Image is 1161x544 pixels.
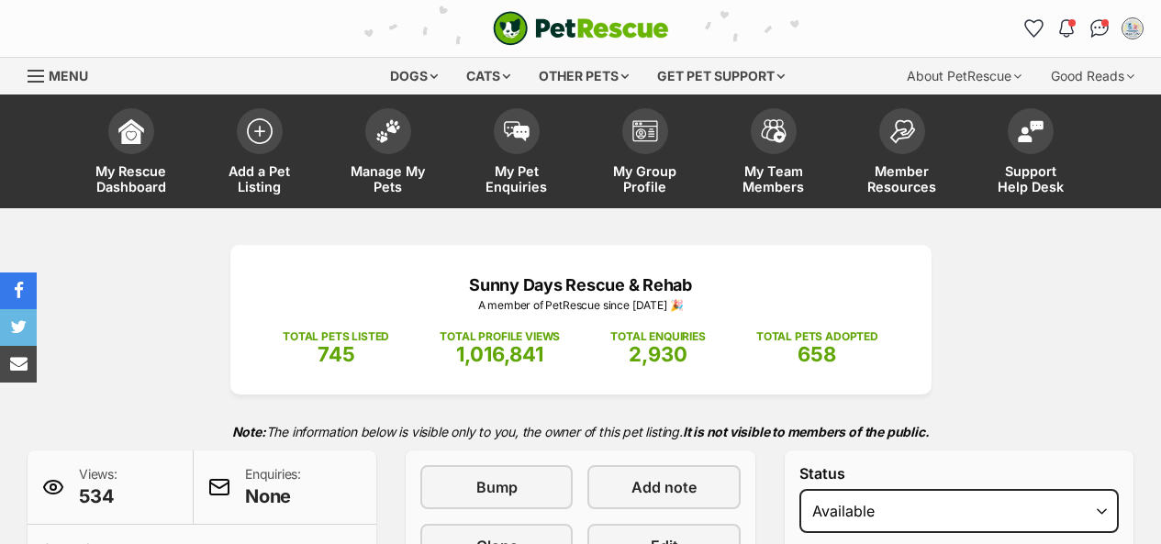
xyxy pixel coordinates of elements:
[453,58,523,94] div: Cats
[709,99,838,208] a: My Team Members
[966,99,1095,208] a: Support Help Desk
[28,58,101,91] a: Menu
[1018,120,1044,142] img: help-desk-icon-fdf02630f3aa405de69fd3d07c3f3aa587a6932b1a1747fa1d2bba05be0121f9.svg
[28,413,1133,450] p: The information below is visible only to you, the owner of this pet listing.
[1038,58,1147,94] div: Good Reads
[324,99,452,208] a: Manage My Pets
[456,342,543,366] span: 1,016,841
[861,163,943,194] span: Member Resources
[67,99,195,208] a: My Rescue Dashboard
[258,272,904,297] p: Sunny Days Rescue & Rehab
[1052,14,1081,43] button: Notifications
[245,483,301,509] span: None
[798,342,836,366] span: 658
[347,163,430,194] span: Manage My Pets
[247,118,273,144] img: add-pet-listing-icon-0afa8454b4691262ce3f59096e99ab1cd57d4a30225e0717b998d2c9b9846f56.svg
[1059,19,1074,38] img: notifications-46538b983faf8c2785f20acdc204bb7945ddae34d4c08c2a6579f10ce5e182be.svg
[475,163,558,194] span: My Pet Enquiries
[440,328,560,345] p: TOTAL PROFILE VIEWS
[420,465,573,509] a: Bump
[604,163,687,194] span: My Group Profile
[258,297,904,314] p: A member of PetRescue since [DATE] 🎉
[90,163,173,194] span: My Rescue Dashboard
[632,120,658,142] img: group-profile-icon-3fa3cf56718a62981997c0bc7e787c4b2cf8bcc04b72c1350f741eb67cf2f40e.svg
[218,163,301,194] span: Add a Pet Listing
[756,328,878,345] p: TOTAL PETS ADOPTED
[799,465,1119,482] label: Status
[493,11,669,46] img: logo-cat-932fe2b9b8326f06289b0f2fb663e598f794de774fb13d1741a6617ecf9a85b4.svg
[889,119,915,144] img: member-resources-icon-8e73f808a243e03378d46382f2149f9095a855e16c252ad45f914b54edf8863c.svg
[1090,19,1110,38] img: chat-41dd97257d64d25036548639549fe6c8038ab92f7586957e7f3b1b290dea8141.svg
[504,121,530,141] img: pet-enquiries-icon-7e3ad2cf08bfb03b45e93fb7055b45f3efa6380592205ae92323e6603595dc1f.svg
[631,476,697,498] span: Add note
[452,99,581,208] a: My Pet Enquiries
[761,119,787,143] img: team-members-icon-5396bd8760b3fe7c0b43da4ab00e1e3bb1a5d9ba89233759b79545d2d3fc5d0d.svg
[283,328,389,345] p: TOTAL PETS LISTED
[644,58,798,94] div: Get pet support
[79,483,117,509] span: 534
[1019,14,1048,43] a: Favourites
[894,58,1034,94] div: About PetRescue
[318,342,355,366] span: 745
[629,342,687,366] span: 2,930
[476,476,518,498] span: Bump
[79,465,117,509] p: Views:
[1118,14,1147,43] button: My account
[732,163,815,194] span: My Team Members
[610,328,705,345] p: TOTAL ENQUIRIES
[526,58,642,94] div: Other pets
[232,424,266,439] strong: Note:
[493,11,669,46] a: PetRescue
[377,58,451,94] div: Dogs
[838,99,966,208] a: Member Resources
[118,118,144,144] img: dashboard-icon-eb2f2d2d3e046f16d808141f083e7271f6b2e854fb5c12c21221c1fb7104beca.svg
[1085,14,1114,43] a: Conversations
[683,424,930,439] strong: It is not visible to members of the public.
[581,99,709,208] a: My Group Profile
[245,465,301,509] p: Enquiries:
[375,119,401,143] img: manage-my-pets-icon-02211641906a0b7f246fdf0571729dbe1e7629f14944591b6c1af311fb30b64b.svg
[195,99,324,208] a: Add a Pet Listing
[587,465,740,509] a: Add note
[49,68,88,83] span: Menu
[1123,19,1142,38] img: Adoptions Team profile pic
[1019,14,1147,43] ul: Account quick links
[989,163,1072,194] span: Support Help Desk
